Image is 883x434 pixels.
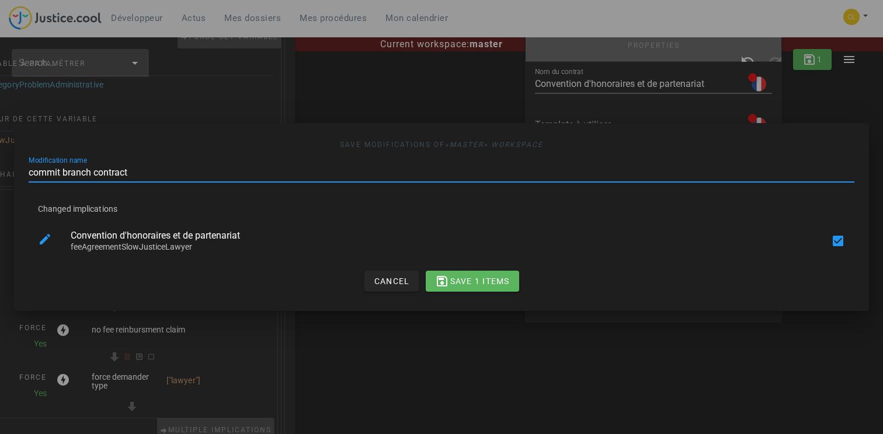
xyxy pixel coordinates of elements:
[71,242,822,252] div: feeAgreementSlowJusticeLawyer
[340,141,445,149] span: Save modifications of
[426,271,519,292] button: Save 1 items
[71,230,822,241] div: Convention d'honoraires et de partenariat
[29,195,854,223] div: Changed implications
[445,141,543,149] i: «master» workspace
[449,276,509,286] span: Save 1 items
[364,271,419,292] button: Cancel
[374,276,410,286] span: Cancel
